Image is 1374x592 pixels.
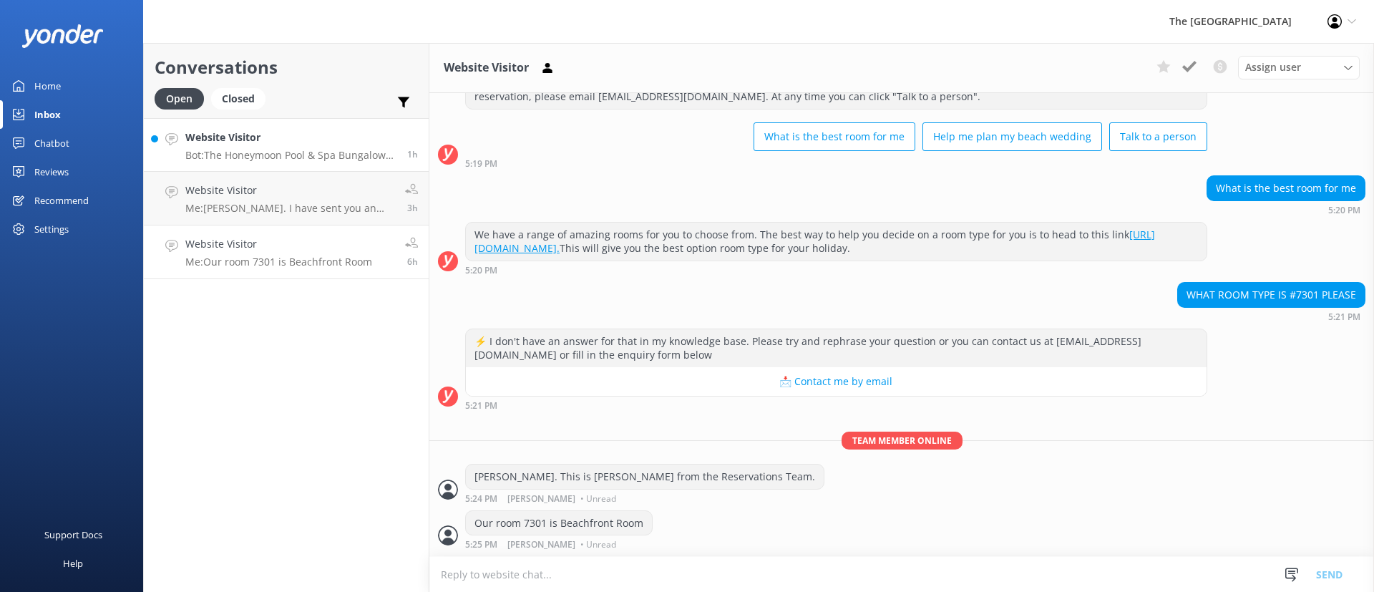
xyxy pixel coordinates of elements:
[1109,122,1207,151] button: Talk to a person
[144,118,429,172] a: Website VisitorBot:The Honeymoon Pool & Spa Bungalow accommodates up to 2 Adults and 4 Infants/Ki...
[155,88,204,110] div: Open
[407,148,418,160] span: Oct 05 2025 09:40pm (UTC -10:00) Pacific/Honolulu
[1245,59,1301,75] span: Assign user
[34,186,89,215] div: Recommend
[580,495,616,503] span: • Unread
[474,228,1155,256] a: [URL][DOMAIN_NAME].
[754,122,915,151] button: What is the best room for me
[185,183,394,198] h4: Website Visitor
[1178,283,1365,307] div: WHAT ROOM TYPE IS #7301 PLEASE
[44,520,102,549] div: Support Docs
[465,265,1207,275] div: Oct 05 2025 05:20pm (UTC -10:00) Pacific/Honolulu
[465,540,497,549] strong: 5:25 PM
[34,129,69,157] div: Chatbot
[465,266,497,275] strong: 5:20 PM
[465,539,653,549] div: Oct 05 2025 05:25pm (UTC -10:00) Pacific/Honolulu
[63,549,83,578] div: Help
[466,329,1207,367] div: ⚡ I don't have an answer for that in my knowledge base. Please try and rephrase your question or ...
[211,90,273,106] a: Closed
[465,495,497,503] strong: 5:24 PM
[185,130,396,145] h4: Website Visitor
[21,24,104,48] img: yonder-white-logo.png
[34,100,61,129] div: Inbox
[1238,56,1360,79] div: Assign User
[507,540,575,549] span: [PERSON_NAME]
[34,157,69,186] div: Reviews
[466,511,652,535] div: Our room 7301 is Beachfront Room
[185,202,394,215] p: Me: [PERSON_NAME]. I have sent you an email. I will sent another email withe rates including 3 be...
[407,202,418,214] span: Oct 05 2025 08:04pm (UTC -10:00) Pacific/Honolulu
[507,495,575,503] span: [PERSON_NAME]
[1207,205,1365,215] div: Oct 05 2025 05:20pm (UTC -10:00) Pacific/Honolulu
[34,72,61,100] div: Home
[407,256,418,268] span: Oct 05 2025 05:25pm (UTC -10:00) Pacific/Honolulu
[465,402,497,410] strong: 5:21 PM
[842,432,963,450] span: Team member online
[211,88,265,110] div: Closed
[466,465,824,489] div: [PERSON_NAME]. This is [PERSON_NAME] from the Reservations Team.
[155,90,211,106] a: Open
[444,59,529,77] h3: Website Visitor
[155,54,418,81] h2: Conversations
[1207,176,1365,200] div: What is the best room for me
[144,225,429,279] a: Website VisitorMe:Our room 7301 is Beachfront Room6h
[466,367,1207,396] button: 📩 Contact me by email
[580,540,616,549] span: • Unread
[465,400,1207,410] div: Oct 05 2025 05:21pm (UTC -10:00) Pacific/Honolulu
[1328,206,1360,215] strong: 5:20 PM
[465,493,824,503] div: Oct 05 2025 05:24pm (UTC -10:00) Pacific/Honolulu
[465,158,1207,168] div: Oct 05 2025 05:19pm (UTC -10:00) Pacific/Honolulu
[466,223,1207,261] div: We have a range of amazing rooms for you to choose from. The best way to help you decide on a roo...
[185,149,396,162] p: Bot: The Honeymoon Pool & Spa Bungalow accommodates up to 2 Adults and 4 Infants/Kids on the stan...
[144,172,429,225] a: Website VisitorMe:[PERSON_NAME]. I have sent you an email. I will sent another email withe rates ...
[185,236,372,252] h4: Website Visitor
[185,256,372,268] p: Me: Our room 7301 is Beachfront Room
[922,122,1102,151] button: Help me plan my beach wedding
[1177,311,1365,321] div: Oct 05 2025 05:21pm (UTC -10:00) Pacific/Honolulu
[465,160,497,168] strong: 5:19 PM
[34,215,69,243] div: Settings
[1328,313,1360,321] strong: 5:21 PM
